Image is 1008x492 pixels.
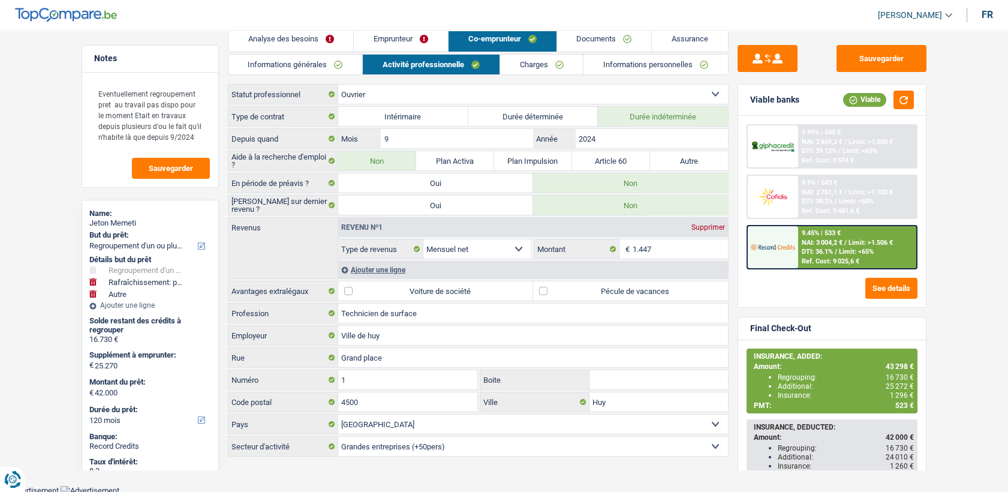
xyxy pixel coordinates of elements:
[228,281,338,301] label: Avantages extralégaux
[228,151,338,170] label: Aide à la recherche d'emploi ?
[751,236,795,258] img: Record Credits
[500,55,583,74] a: Charges
[89,301,211,310] div: Ajouter une ligne
[802,239,842,247] span: NAI: 3 004,2 €
[802,207,859,215] div: Ref. Cost: 9 481,6 €
[835,197,837,205] span: /
[802,147,837,155] span: DTI: 39.12%
[89,388,94,398] span: €
[751,140,795,154] img: AlphaCredit
[802,197,833,205] span: DTI: 38.2%
[89,209,211,218] div: Name:
[89,442,211,451] div: Record Credits
[802,257,859,265] div: Ref. Cost: 9 025,6 €
[228,173,338,193] label: En période de préavis ?
[802,157,854,164] div: Ref. Cost: 9 574 €
[89,218,211,228] div: Jeton Memeti
[848,188,893,196] span: Limit: >1.100 €
[89,377,209,387] label: Montant du prêt:
[94,53,206,64] h5: Notes
[557,26,652,52] a: Documents
[338,239,423,259] label: Type de revenus
[844,188,847,196] span: /
[533,173,728,193] label: Non
[802,248,833,256] span: DTI: 36.1%
[89,432,211,442] div: Banque:
[480,392,589,412] label: Ville
[754,401,914,410] div: PMT:
[650,151,728,170] label: Autre
[890,462,914,470] span: 1 260 €
[228,218,338,232] label: Revenus
[468,107,598,126] label: Durée déterminée
[802,229,841,237] div: 9.45% | 533 €
[228,370,338,389] label: Numéro
[652,26,728,52] a: Assurance
[533,129,576,148] label: Année
[778,382,914,391] div: Additional:
[338,173,533,193] label: Oui
[619,239,633,259] span: €
[228,437,338,456] label: Secteur d'activité
[886,382,914,391] span: 25 272 €
[132,158,210,179] button: Sauvegarder
[895,401,914,410] span: 523 €
[576,129,727,148] input: AAAA
[89,457,211,467] div: Taux d'intérêt:
[89,361,94,370] span: €
[844,239,847,247] span: /
[480,370,589,389] label: Boite
[228,107,338,126] label: Type de contrat
[228,26,354,52] a: Analyse des besoins
[751,185,795,208] img: Cofidis
[865,278,917,299] button: See details
[754,362,914,371] div: Amount:
[886,362,914,371] span: 43 298 €
[338,107,468,126] label: Intérimaire
[750,95,799,105] div: Viable banks
[338,261,728,278] div: Ajouter une ligne
[778,373,914,382] div: Regrouping:
[754,423,914,431] div: INSURANCE, DEDUCTED:
[338,151,416,170] label: Non
[572,151,650,170] label: Article 60
[533,281,728,301] label: Pécule de vacances
[89,466,211,476] div: 8.2
[338,224,386,231] div: Revenu nº1
[982,9,993,20] div: fr
[416,151,494,170] label: Plan Activa
[89,255,211,265] div: Détails but du prêt
[228,304,338,323] label: Profession
[848,138,893,146] span: Limit: >1.000 €
[837,45,926,72] button: Sauvegarder
[688,224,728,231] div: Supprimer
[494,151,572,170] label: Plan Impulsion
[583,55,728,74] a: Informations personnelles
[778,453,914,461] div: Additional:
[338,281,533,301] label: Voiture de société
[750,323,811,334] div: Final Check-Out
[363,55,500,74] a: Activité professionnelle
[778,444,914,452] div: Regrouping:
[89,335,211,344] div: 16.730 €
[228,392,338,412] label: Code postal
[886,373,914,382] span: 16 730 €
[228,196,338,215] label: [PERSON_NAME] sur dernier revenu ?
[89,230,209,240] label: But du prêt:
[839,197,874,205] span: Limit: <60%
[839,248,874,256] span: Limit: <65%
[835,248,837,256] span: /
[802,179,837,187] div: 9.9% | 543 €
[338,196,533,215] label: Oui
[89,350,209,360] label: Supplément à emprunter:
[868,5,952,25] a: [PERSON_NAME]
[838,147,841,155] span: /
[778,462,914,470] div: Insurance:
[354,26,448,52] a: Emprunteur
[228,85,338,104] label: Statut professionnel
[802,128,841,136] div: 9.99% | 545 €
[844,138,847,146] span: /
[15,8,117,22] img: TopCompare Logo
[449,26,556,52] a: Co-emprunteur
[886,444,914,452] span: 16 730 €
